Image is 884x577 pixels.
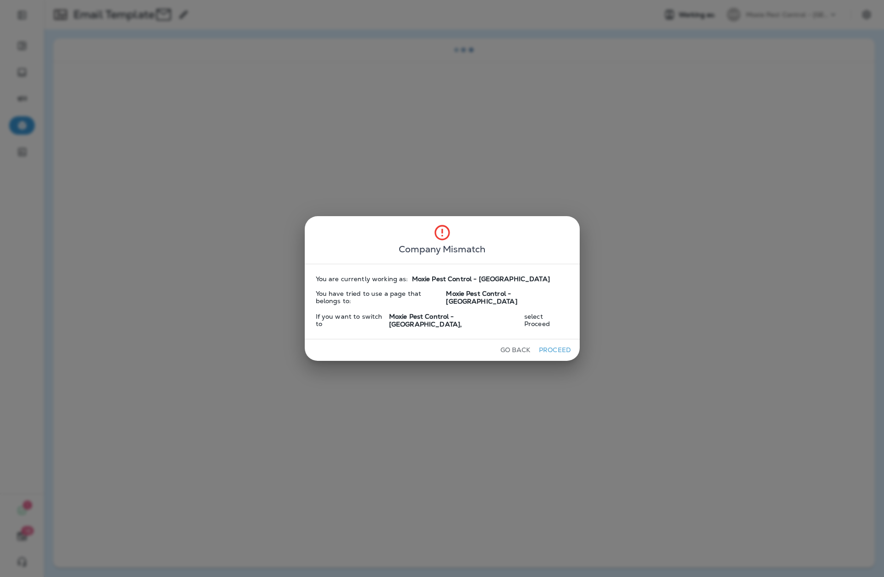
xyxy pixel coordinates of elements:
span: If you want to switch to [316,313,388,328]
button: Go Back [497,343,534,357]
span: Company Mismatch [399,242,485,256]
button: Proceed [538,343,572,357]
span: Moxie Pest Control - [GEOGRAPHIC_DATA] [446,290,568,305]
span: You are currently working as: [316,275,408,283]
span: Moxie Pest Control - [GEOGRAPHIC_DATA] , [388,313,524,328]
span: You have tried to use a page that belongs to: [316,290,443,305]
span: select Proceed [524,313,569,328]
span: Moxie Pest Control - [GEOGRAPHIC_DATA] [412,275,550,283]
